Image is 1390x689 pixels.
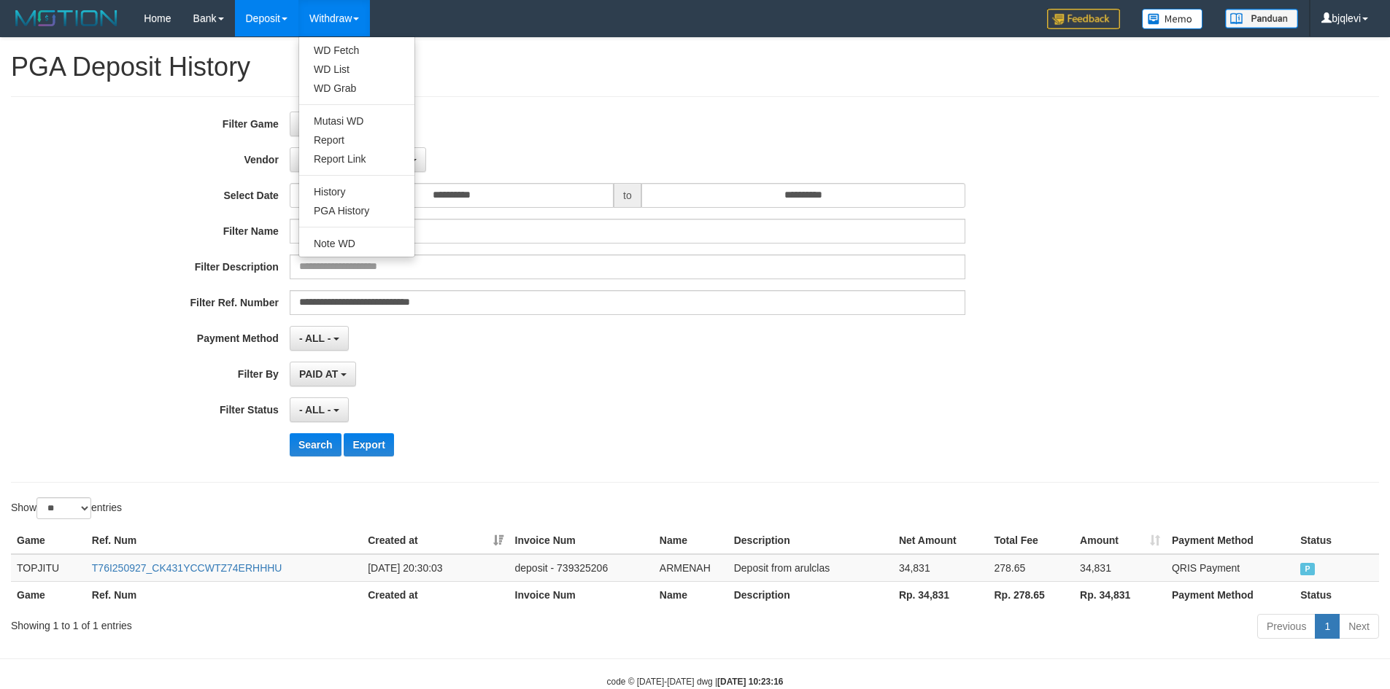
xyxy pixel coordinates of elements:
a: Next [1339,614,1379,639]
td: TOPJITU [11,554,86,582]
th: Created at [362,581,509,608]
th: Description [728,527,893,554]
td: Deposit from arulclas [728,554,893,582]
th: Status [1294,527,1379,554]
th: Status [1294,581,1379,608]
span: PAID AT [299,368,338,380]
a: Mutasi WD [299,112,414,131]
a: WD Fetch [299,41,414,60]
img: Button%20Memo.svg [1142,9,1203,29]
th: Invoice Num [509,581,654,608]
a: PGA History [299,201,414,220]
th: Description [728,581,893,608]
th: Rp. 34,831 [893,581,989,608]
img: Feedback.jpg [1047,9,1120,29]
th: Rp. 278.65 [988,581,1074,608]
td: 34,831 [1074,554,1166,582]
a: Report Link [299,149,414,168]
th: Ref. Num [86,581,362,608]
th: Name [654,581,728,608]
span: - ALL - [299,332,331,344]
th: Rp. 34,831 [1074,581,1166,608]
h1: PGA Deposit History [11,52,1379,82]
span: - ALL - [299,404,331,416]
strong: [DATE] 10:23:16 [717,677,783,687]
a: Previous [1257,614,1316,639]
td: QRIS Payment [1166,554,1294,582]
th: Amount: activate to sort column ascending [1074,527,1166,554]
th: Payment Method [1166,581,1294,608]
img: panduan.png [1225,9,1298,28]
small: code © [DATE]-[DATE] dwg | [607,677,784,687]
a: T76I250927_CK431YCCWTZ74ERHHHU [92,562,282,574]
th: Game [11,527,86,554]
th: Net Amount [893,527,989,554]
button: - ALL - [290,397,349,422]
button: PAID AT [290,362,356,386]
button: [ITOTO] TOPJITU [290,112,401,136]
label: Show entries [11,497,122,519]
span: to [614,183,641,208]
button: [GEOGRAPHIC_DATA] [290,147,426,172]
a: Note WD [299,234,414,253]
th: Game [11,581,86,608]
td: 278.65 [988,554,1074,582]
th: Payment Method [1166,527,1294,554]
span: PAID [1300,563,1315,575]
th: Invoice Num [509,527,654,554]
a: History [299,182,414,201]
td: deposit - 739325206 [509,554,654,582]
div: Showing 1 to 1 of 1 entries [11,612,568,633]
a: WD Grab [299,79,414,98]
a: WD List [299,60,414,79]
td: 34,831 [893,554,989,582]
a: 1 [1315,614,1340,639]
img: MOTION_logo.png [11,7,122,29]
button: - ALL - [290,326,349,351]
td: ARMENAH [654,554,728,582]
td: [DATE] 20:30:03 [362,554,509,582]
button: Export [344,433,393,456]
select: Showentries [36,497,91,519]
th: Created at: activate to sort column ascending [362,527,509,554]
button: Search [290,433,341,456]
th: Total Fee [988,527,1074,554]
th: Ref. Num [86,527,362,554]
a: Report [299,131,414,149]
th: Name [654,527,728,554]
